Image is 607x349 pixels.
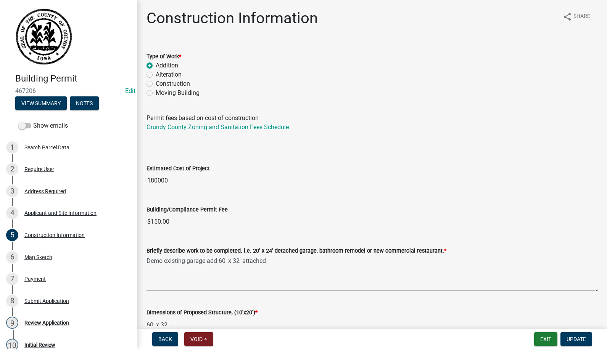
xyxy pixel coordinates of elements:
label: Building/Compliance Permit Fee [147,207,228,213]
div: 6 [6,251,18,263]
a: Grundy County Zoning and Sanitation Fees Schedule [147,123,289,131]
label: Alteration [156,70,182,79]
wm-modal-confirm: Summary [15,101,67,107]
div: Permit fees based on cost of construction [147,104,598,147]
div: 2 [6,163,18,175]
div: Require User [24,166,54,172]
label: Moving Building [156,88,200,98]
button: Notes [70,96,99,110]
button: Void [184,332,213,346]
label: Dimensions of Proposed Structure, (10'x20') [147,310,258,315]
h4: Building Permit [15,73,131,84]
label: Briefly describe work to be completed. i.e. 20' x 24' detached garage, bathroom remodel or new co... [147,248,446,254]
label: Addition [156,61,178,70]
div: 8 [6,295,18,307]
button: Update [560,332,592,346]
i: share [563,12,572,21]
button: Exit [534,332,557,346]
div: Submit Application [24,298,69,304]
label: Show emails [18,121,68,130]
label: Estimated Cost of Project [147,166,210,171]
wm-modal-confirm: Notes [70,101,99,107]
div: 5 [6,229,18,241]
div: 3 [6,185,18,197]
div: Address Required [24,189,66,194]
div: 7 [6,273,18,285]
label: Construction [156,79,190,88]
span: Void [190,336,203,342]
div: Search Parcel Data [24,145,69,150]
div: Initial Review [24,342,55,347]
div: 9 [6,317,18,329]
h1: Construction Information [147,9,318,27]
div: Applicant and Site Information [24,210,97,216]
div: 1 [6,141,18,154]
button: View Summary [15,96,67,110]
span: Back [158,336,172,342]
div: Payment [24,276,46,282]
div: Map Sketch [24,255,52,260]
button: shareShare [557,9,596,24]
span: 467206 [15,87,122,94]
img: Grundy County, Iowa [15,8,72,65]
div: 4 [6,207,18,219]
div: Construction Information [24,232,85,238]
span: Update [567,336,586,342]
button: Back [152,332,178,346]
div: Review Application [24,320,69,325]
a: Edit [125,87,135,94]
label: Type of Work [147,54,181,59]
span: Share [573,12,590,21]
wm-modal-confirm: Edit Application Number [125,87,135,94]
